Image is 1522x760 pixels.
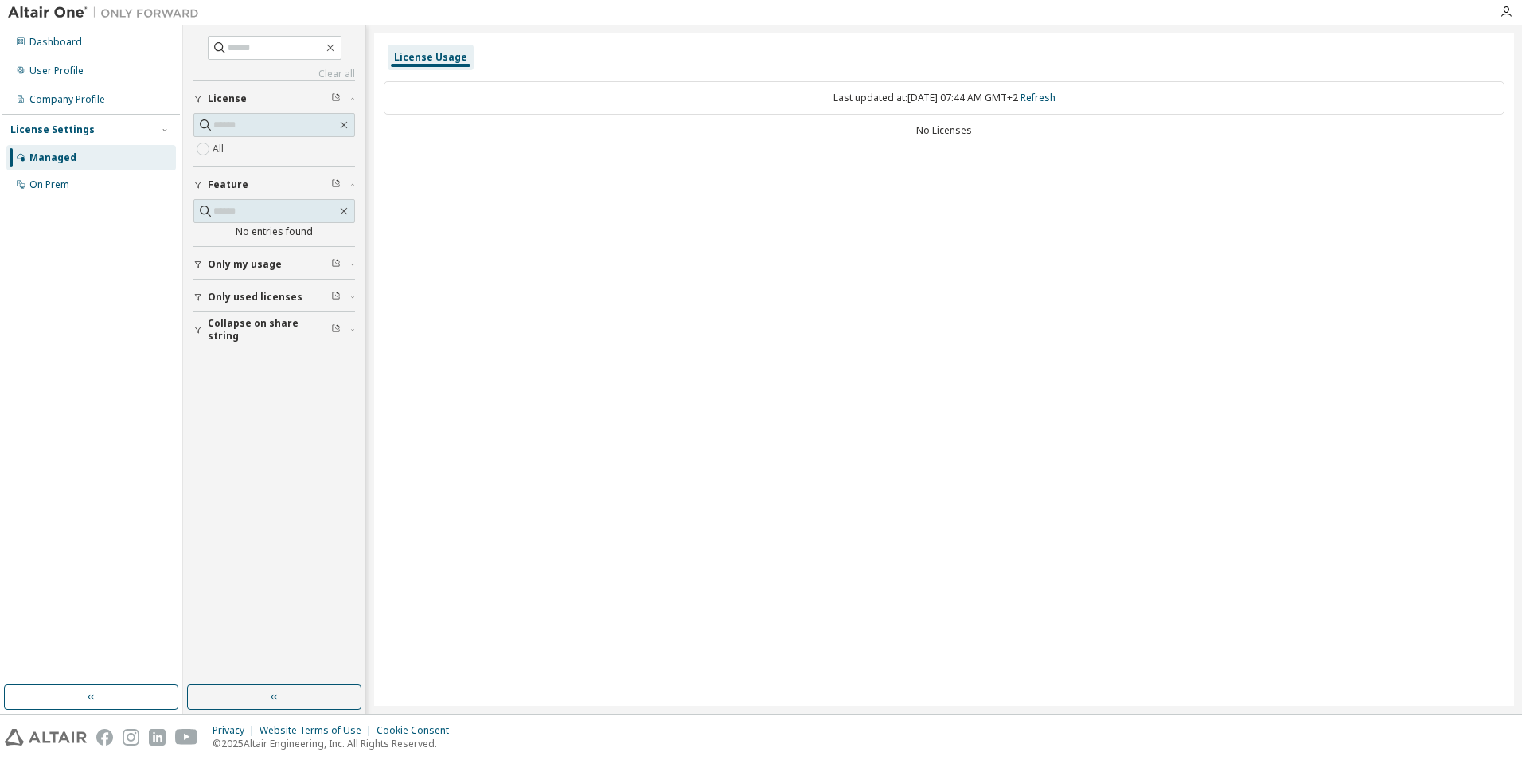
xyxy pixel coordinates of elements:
[29,65,84,77] div: User Profile
[384,81,1504,115] div: Last updated at: [DATE] 07:44 AM GMT+2
[29,36,82,49] div: Dashboard
[193,167,355,202] button: Feature
[5,729,87,746] img: altair_logo.svg
[213,139,227,159] label: All
[10,123,95,136] div: License Settings
[123,729,139,746] img: instagram.svg
[149,729,166,746] img: linkedin.svg
[193,225,355,238] div: No entries found
[260,724,377,737] div: Website Terms of Use
[331,258,341,271] span: Clear filter
[384,124,1504,137] div: No Licenses
[377,724,459,737] div: Cookie Consent
[394,51,467,64] div: License Usage
[29,151,76,164] div: Managed
[208,178,248,191] span: Feature
[193,81,355,116] button: License
[213,724,260,737] div: Privacy
[1021,91,1056,104] a: Refresh
[208,92,247,105] span: License
[208,258,282,271] span: Only my usage
[175,729,198,746] img: youtube.svg
[331,323,341,336] span: Clear filter
[331,92,341,105] span: Clear filter
[193,247,355,282] button: Only my usage
[331,178,341,191] span: Clear filter
[193,68,355,80] a: Clear all
[208,317,331,343] span: Collapse on share string
[331,291,341,304] span: Clear filter
[193,312,355,347] button: Collapse on share string
[193,280,355,315] button: Only used licenses
[29,178,69,191] div: On Prem
[213,737,459,750] p: © 2025 Altair Engineering, Inc. All Rights Reserved.
[208,291,302,304] span: Only used licenses
[96,729,113,746] img: facebook.svg
[8,5,207,21] img: Altair One
[29,93,105,106] div: Company Profile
